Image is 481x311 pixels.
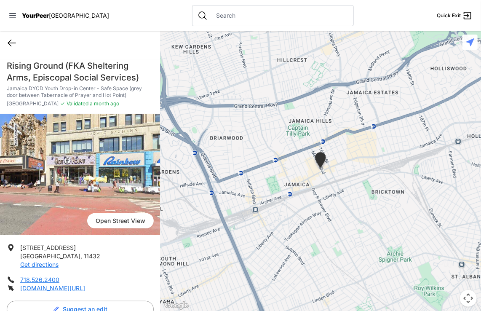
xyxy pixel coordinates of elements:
span: YourPeer [22,12,49,19]
input: Search [211,11,348,20]
img: Google [163,300,190,311]
p: Jamaica DYCD Youth Drop-in Center - Safe Space (grey door between Tabernacle of Prayer and Hot Po... [7,85,154,99]
span: 11432 [84,252,100,260]
h1: Rising Ground (FKA Sheltering Arms, Episcopal Social Services) [7,60,154,83]
span: [GEOGRAPHIC_DATA] [20,252,80,260]
span: , [80,252,82,260]
a: Quick Exit [437,11,473,21]
a: 718.526.2400 [20,276,59,283]
button: Map camera controls [460,290,477,307]
a: Get directions [20,261,59,268]
span: [STREET_ADDRESS] [20,244,76,251]
span: [GEOGRAPHIC_DATA] [7,100,59,107]
div: Jamaica DYCD Youth Drop-in Center - Safe Space (grey door between Tabernacle of Prayer and Hot Po... [313,152,328,171]
a: YourPeer[GEOGRAPHIC_DATA] [22,13,109,18]
span: a month ago [88,100,119,107]
span: [GEOGRAPHIC_DATA] [49,12,109,19]
span: ✓ [60,100,65,107]
a: Open this area in Google Maps (opens a new window) [163,300,190,311]
span: Validated [67,100,88,107]
span: Quick Exit [437,12,461,19]
span: Open Street View [87,213,154,228]
a: [DOMAIN_NAME][URL] [20,284,85,292]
